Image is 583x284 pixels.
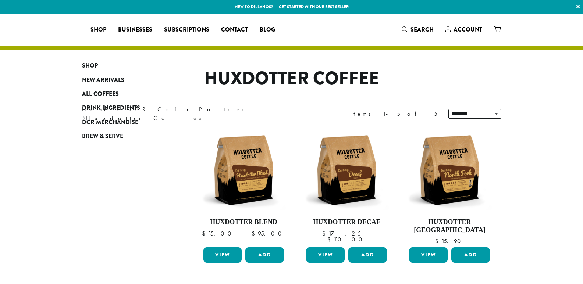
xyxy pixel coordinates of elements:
a: View [203,247,242,263]
span: Shop [90,25,106,35]
button: Add [245,247,284,263]
a: View [306,247,345,263]
span: Search [410,25,434,34]
span: Subscriptions [164,25,209,35]
span: All Coffees [82,90,119,99]
span: $ [322,230,328,237]
a: Search [396,24,440,36]
span: Blog [260,25,275,35]
img: Huxdotter-Coffee-Huxdotter-Blend-12oz-Web.jpg [201,128,286,212]
span: $ [202,230,208,237]
a: All Coffees [82,87,170,101]
span: – [242,230,245,237]
span: Account [454,25,482,34]
h4: Huxdotter Blend [202,218,286,226]
a: Shop [82,59,170,73]
div: Items 1-5 of 5 [345,109,437,118]
span: $ [252,230,258,237]
span: Drink Ingredients [82,104,140,113]
a: Drink Ingredients [82,101,170,115]
a: Huxdotter [GEOGRAPHIC_DATA] $15.90 [407,128,492,244]
a: New Arrivals [82,73,170,87]
span: $ [435,237,441,245]
a: View [409,247,448,263]
bdi: 15.00 [202,230,235,237]
span: Businesses [118,25,152,35]
span: – [368,230,371,237]
span: Brew & Serve [82,132,123,141]
a: Huxdotter Blend [202,128,286,244]
button: Add [348,247,387,263]
span: DCR Merchandise [82,118,138,127]
h4: Huxdotter Decaf [304,218,389,226]
a: DCR Merchandise [82,115,170,129]
nav: Breadcrumb [82,105,281,123]
span: Contact [221,25,248,35]
span: Shop [82,61,98,71]
span: $ [327,236,334,243]
h1: Huxdotter Coffee [77,68,507,89]
bdi: 95.00 [252,230,285,237]
h4: Huxdotter [GEOGRAPHIC_DATA] [407,218,492,234]
a: Get started with our best seller [279,4,349,10]
a: Shop [85,24,112,36]
bdi: 15.90 [435,237,464,245]
bdi: 17.25 [322,230,361,237]
img: Huxdotter-Coffee-Decaf-12oz-Web.jpg [304,128,389,212]
a: Huxdotter Decaf [304,128,389,244]
button: Add [451,247,490,263]
img: Huxdotter-Coffee-North-Fork-12oz-Web.jpg [407,128,492,212]
a: DCR Cafe Partner [127,105,249,113]
span: New Arrivals [82,76,124,85]
a: Brew & Serve [82,129,170,143]
bdi: 110.00 [327,236,366,243]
